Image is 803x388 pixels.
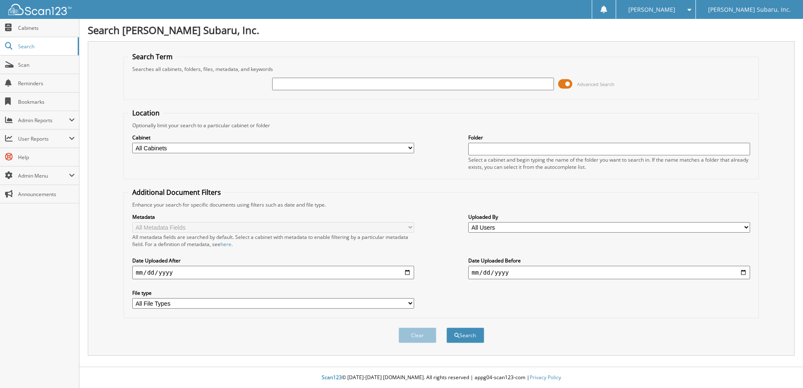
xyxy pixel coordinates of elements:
label: Date Uploaded Before [468,257,750,264]
span: Advanced Search [577,81,614,87]
span: User Reports [18,135,69,142]
h1: Search [PERSON_NAME] Subaru, Inc. [88,23,795,37]
label: Uploaded By [468,213,750,220]
div: Optionally limit your search to a particular cabinet or folder [128,122,754,129]
img: scan123-logo-white.svg [8,4,71,15]
span: [PERSON_NAME] Subaru, Inc. [708,7,791,12]
legend: Additional Document Filters [128,188,225,197]
span: Reminders [18,80,75,87]
div: Searches all cabinets, folders, files, metadata, and keywords [128,66,754,73]
label: Cabinet [132,134,414,141]
span: Bookmarks [18,98,75,105]
span: Scan [18,61,75,68]
span: [PERSON_NAME] [628,7,675,12]
legend: Search Term [128,52,177,61]
input: start [132,266,414,279]
div: All metadata fields are searched by default. Select a cabinet with metadata to enable filtering b... [132,233,414,248]
label: Folder [468,134,750,141]
label: Date Uploaded After [132,257,414,264]
span: Announcements [18,191,75,198]
a: here [220,241,231,248]
iframe: Chat Widget [761,348,803,388]
label: File type [132,289,414,296]
button: Search [446,328,484,343]
span: Scan123 [322,374,342,381]
span: Help [18,154,75,161]
button: Clear [399,328,436,343]
div: Enhance your search for specific documents using filters such as date and file type. [128,201,754,208]
span: Search [18,43,73,50]
span: Cabinets [18,24,75,31]
label: Metadata [132,213,414,220]
span: Admin Reports [18,117,69,124]
input: end [468,266,750,279]
div: Select a cabinet and begin typing the name of the folder you want to search in. If the name match... [468,156,750,170]
span: Admin Menu [18,172,69,179]
a: Privacy Policy [530,374,561,381]
legend: Location [128,108,164,118]
div: © [DATE]-[DATE] [DOMAIN_NAME]. All rights reserved | appg04-scan123-com | [79,367,803,388]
